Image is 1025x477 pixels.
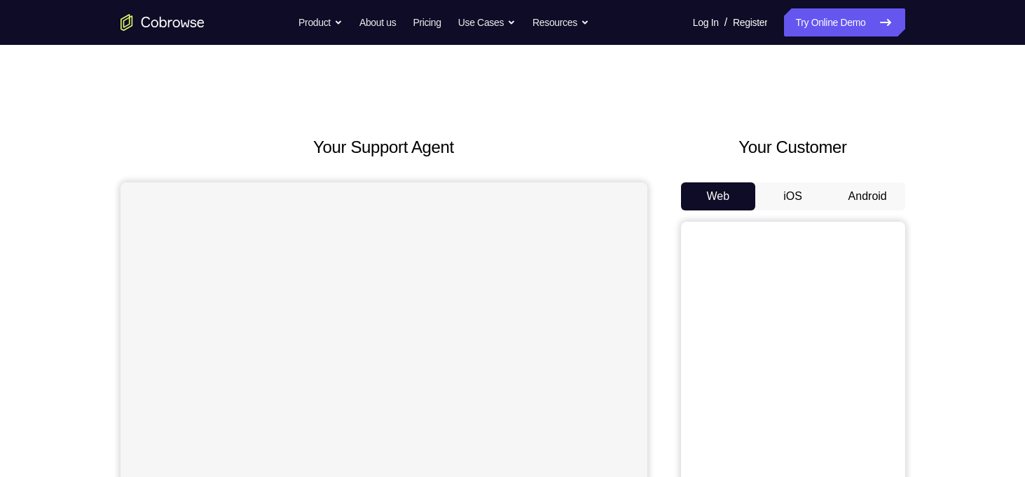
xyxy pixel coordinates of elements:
[413,8,441,36] a: Pricing
[121,135,647,160] h2: Your Support Agent
[693,8,719,36] a: Log In
[458,8,516,36] button: Use Cases
[724,14,727,31] span: /
[681,135,905,160] h2: Your Customer
[733,8,767,36] a: Register
[755,182,830,210] button: iOS
[784,8,904,36] a: Try Online Demo
[359,8,396,36] a: About us
[532,8,589,36] button: Resources
[681,182,756,210] button: Web
[830,182,905,210] button: Android
[121,14,205,31] a: Go to the home page
[298,8,343,36] button: Product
